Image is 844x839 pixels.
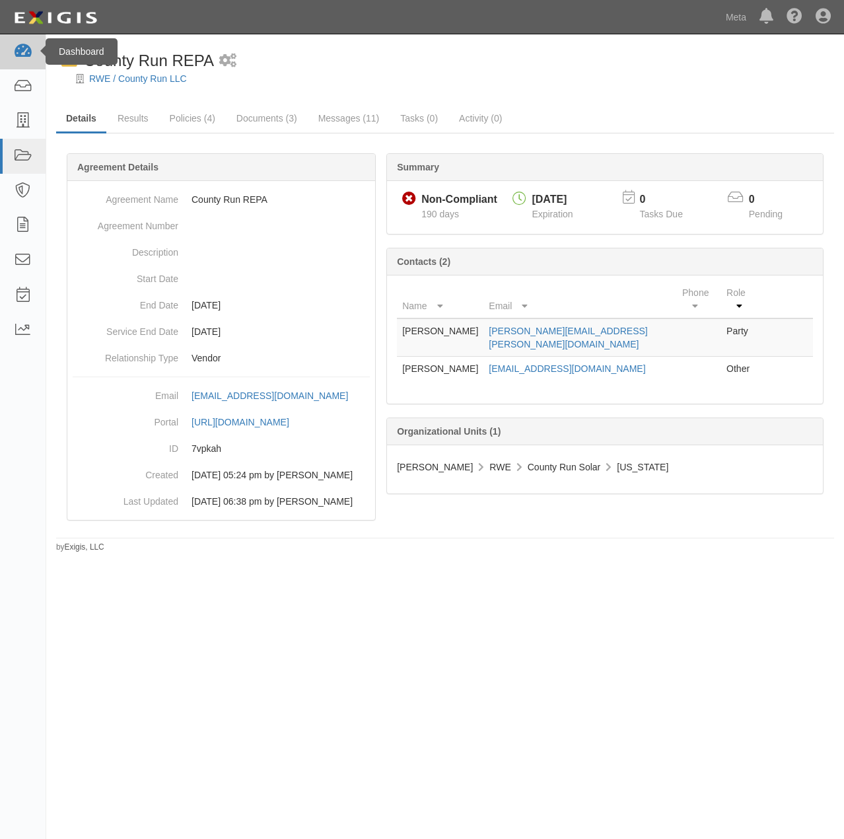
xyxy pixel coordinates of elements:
[489,326,647,349] a: [PERSON_NAME][EMAIL_ADDRESS][PERSON_NAME][DOMAIN_NAME]
[56,50,214,72] div: County Run REPA
[84,52,214,69] span: County Run REPA
[73,292,370,318] dd: [DATE]
[89,73,187,84] a: RWE / County Run LLC
[532,209,573,219] span: Expiration
[219,54,236,68] i: 1 scheduled workflow
[397,281,483,318] th: Name
[73,266,178,285] dt: Start Date
[108,105,158,131] a: Results
[489,462,510,472] span: RWE
[397,318,483,357] td: [PERSON_NAME]
[61,54,77,67] i: In Default since 04/15/2025
[73,213,178,233] dt: Agreement Number
[749,192,799,207] p: 0
[56,105,106,133] a: Details
[390,105,448,131] a: Tasks (0)
[617,462,668,472] span: [US_STATE]
[402,192,416,206] i: Non-Compliant
[65,542,104,552] a: Exigis, LLC
[73,435,370,462] dd: 7vpkah
[73,462,370,488] dd: [DATE] 05:24 pm by [PERSON_NAME]
[397,256,450,267] b: Contacts (2)
[528,462,601,472] span: County Run Solar
[160,105,225,131] a: Policies (4)
[46,38,118,65] div: Dashboard
[73,488,178,508] dt: Last Updated
[308,105,390,131] a: Messages (11)
[721,281,760,318] th: Role
[640,209,683,219] span: Tasks Due
[73,409,178,429] dt: Portal
[721,318,760,357] td: Party
[73,345,178,365] dt: Relationship Type
[532,192,573,207] div: [DATE]
[421,209,459,219] span: Since 03/18/2025
[749,209,783,219] span: Pending
[677,281,721,318] th: Phone
[449,105,512,131] a: Activity (0)
[397,426,501,437] b: Organizational Units (1)
[73,345,370,371] dd: Vendor
[227,105,307,131] a: Documents (3)
[421,192,497,207] div: Non-Compliant
[73,435,178,455] dt: ID
[73,462,178,482] dt: Created
[719,4,753,30] a: Meta
[640,192,699,207] p: 0
[73,186,370,213] dd: County Run REPA
[73,239,178,259] dt: Description
[73,292,178,312] dt: End Date
[10,6,101,30] img: logo-5460c22ac91f19d4615b14bd174203de0afe785f0fc80cf4dbbc73dc1793850b.png
[192,417,304,427] a: [URL][DOMAIN_NAME]
[73,186,178,206] dt: Agreement Name
[73,318,178,338] dt: Service End Date
[73,383,178,402] dt: Email
[483,281,677,318] th: Email
[73,318,370,345] dd: [DATE]
[787,9,802,25] i: Help Center - Complianz
[192,390,363,401] a: [EMAIL_ADDRESS][DOMAIN_NAME]
[77,162,158,172] b: Agreement Details
[489,363,645,374] a: [EMAIL_ADDRESS][DOMAIN_NAME]
[397,357,483,381] td: [PERSON_NAME]
[73,488,370,515] dd: [DATE] 06:38 pm by [PERSON_NAME]
[397,462,473,472] span: [PERSON_NAME]
[56,542,104,553] small: by
[721,357,760,381] td: Other
[397,162,439,172] b: Summary
[192,389,348,402] div: [EMAIL_ADDRESS][DOMAIN_NAME]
